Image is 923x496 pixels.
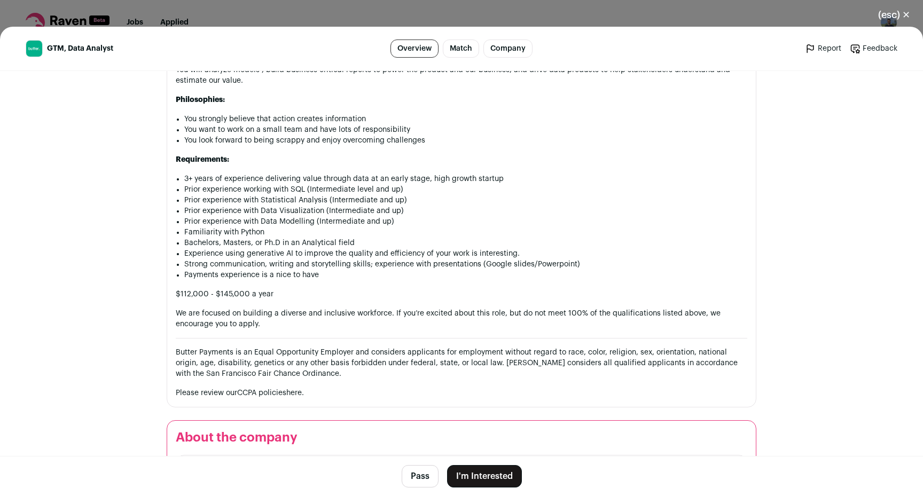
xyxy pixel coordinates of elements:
[176,388,747,398] p: Please review our here.
[184,124,747,135] p: You want to work on a small team and have lots of responsibility
[176,308,747,329] p: We are focused on building a diverse and inclusive workforce. If you’re excited about this role, ...
[184,248,747,259] p: Experience using generative AI to improve the quality and efficiency of your work is interesting.
[176,289,747,300] p: $112,000 - $145,000 a year
[483,40,533,58] a: Company
[184,227,747,238] p: Familiarity with Python
[390,40,439,58] a: Overview
[237,389,286,397] a: CCPA policies
[176,96,225,104] strong: Philosophies:
[176,347,747,379] p: Butter Payments is an Equal Opportunity Employer and considers applicants for employment without ...
[184,174,747,184] p: 3+ years of experience delivering value through data at an early stage, high growth startup
[184,206,747,216] p: Prior experience with Data Visualization (Intermediate and up)
[805,43,841,54] a: Report
[402,465,439,487] button: Pass
[184,184,747,195] p: Prior experience working with SQL (Intermediate level and up)
[865,3,923,27] button: Close modal
[184,135,747,146] p: You look forward to being scrappy and enjoy overcoming challenges
[184,195,747,206] p: Prior experience with Statistical Analysis (Intermediate and up)
[184,216,747,227] p: Prior experience with Data Modelling (Intermediate and up)
[184,114,747,124] p: You strongly believe that action creates information
[184,238,747,248] p: Bachelors, Masters, or Ph.D in an Analytical field
[176,429,747,446] h2: About the company
[184,259,747,270] p: Strong communication, writing and storytelling skills; experience with presentations (Google slid...
[26,41,42,57] img: a8a1043e55234aa21f51119b3f7ff379cd7e237c953da242e540ce7cb7755f9c.jpg
[447,465,522,487] button: I'm Interested
[176,65,747,86] p: You will analyze models , build business critical reports to power the product and our business, ...
[184,270,747,280] p: Payments experience is a nice to have
[850,43,897,54] a: Feedback
[176,156,229,163] strong: Requirements:
[47,43,113,54] span: GTM, Data Analyst
[443,40,479,58] a: Match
